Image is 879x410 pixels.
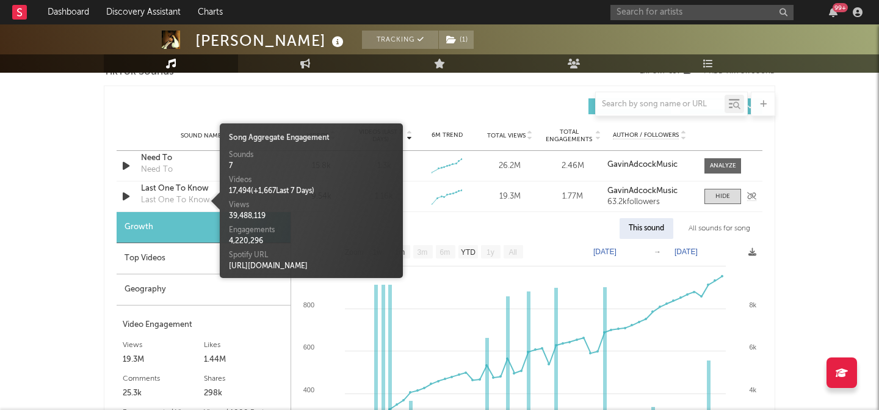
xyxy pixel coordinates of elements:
input: Search by song name or URL [596,100,725,109]
div: Geography [117,274,291,306]
a: GavinAdcockMusic [607,187,692,196]
text: 4k [749,386,756,394]
div: Sounds [229,150,394,161]
div: 17,494 ( + 1,667 Last 7 Days) [229,186,394,197]
div: Views [229,200,394,211]
div: Comments [123,372,204,386]
a: Need To [141,152,269,164]
div: [PERSON_NAME] [195,31,347,51]
span: ( 1 ) [438,31,474,49]
strong: GavinAdcockMusic [607,161,678,169]
span: Author / Followers [613,131,679,139]
div: Engagements [229,225,394,236]
div: 1.77M [544,191,601,203]
a: Last One To Know [141,183,269,195]
span: Total Views [487,132,526,139]
div: 4,220,296 [229,236,394,247]
div: 25.3k [123,386,204,401]
div: Last One To Know [141,194,209,207]
text: 1y [487,248,494,257]
div: Likes [204,338,285,353]
a: GavinAdcockMusic [607,161,692,169]
div: Video Engagement [123,318,284,332]
div: 1.44M [204,353,285,367]
div: Song Aggregate Engagement [229,133,394,144]
strong: GavinAdcockMusic [607,187,678,195]
div: Shares [204,372,285,386]
div: Top Videos [117,243,291,274]
text: 6k [749,343,756,351]
div: Videos [229,175,394,186]
text: [DATE] [675,247,698,256]
text: 8k [749,301,756,309]
text: 1m [395,248,405,257]
div: 19.3M [482,191,538,203]
text: [DATE] [593,247,617,256]
div: 6M Trend [419,131,476,140]
a: [URL][DOMAIN_NAME] [229,263,308,270]
text: → [654,247,661,256]
div: 2.46M [544,160,601,172]
div: 26.2M [482,160,538,172]
text: All [508,248,516,257]
div: This sound [620,218,673,239]
button: Tracking [362,31,438,49]
span: Total Engagements [544,128,594,143]
div: Spotify URL [229,250,394,261]
input: Search for artists [610,5,794,20]
button: (1) [439,31,474,49]
div: 99 + [833,3,848,12]
text: YTD [461,248,476,257]
text: 600 [303,343,314,351]
div: 63.2k followers [607,198,692,207]
button: 99+ [829,7,837,17]
div: Need To [141,164,173,176]
div: 19.3M [123,353,204,367]
div: Growth [117,212,291,243]
text: 400 [303,386,314,394]
div: 39,488,119 [229,211,394,222]
text: 6m [440,248,450,257]
text: 3m [418,248,428,257]
div: All sounds for song [679,218,759,239]
div: Views [123,338,204,353]
div: 7 [229,161,394,172]
span: Sound Name [181,132,222,139]
text: 800 [303,301,314,309]
div: 298k [204,386,285,401]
